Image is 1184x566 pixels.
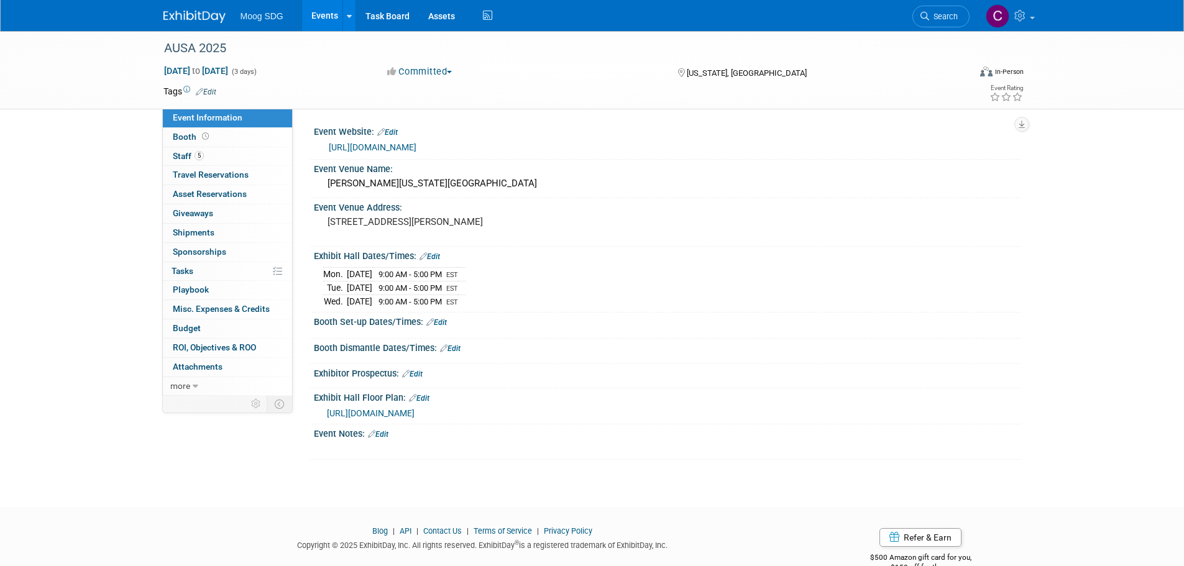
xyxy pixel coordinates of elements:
div: Event Venue Address: [314,198,1021,214]
div: AUSA 2025 [160,37,951,60]
span: to [190,66,202,76]
span: Search [929,12,958,21]
img: Format-Inperson.png [980,66,993,76]
span: EST [446,271,458,279]
span: 9:00 AM - 5:00 PM [379,270,442,279]
span: | [464,526,472,536]
span: Giveaways [173,208,213,218]
div: Exhibit Hall Dates/Times: [314,247,1021,263]
div: Event Rating [989,85,1023,91]
td: Personalize Event Tab Strip [246,396,267,412]
span: 9:00 AM - 5:00 PM [379,297,442,306]
div: Event Website: [314,122,1021,139]
div: Event Venue Name: [314,160,1021,175]
td: Tags [163,85,216,98]
a: Sponsorships [163,243,292,262]
div: Exhibitor Prospectus: [314,364,1021,380]
span: [US_STATE], [GEOGRAPHIC_DATA] [687,68,807,78]
td: [DATE] [347,268,372,281]
span: EST [446,298,458,306]
a: Playbook [163,281,292,299]
td: Mon. [323,268,347,281]
a: Edit [409,394,429,403]
div: [PERSON_NAME][US_STATE][GEOGRAPHIC_DATA] [323,174,1012,193]
a: Edit [402,370,423,378]
a: Edit [420,252,440,261]
a: Edit [377,128,398,137]
span: | [413,526,421,536]
span: Shipments [173,227,214,237]
span: Budget [173,323,201,333]
td: Tue. [323,281,347,295]
span: Travel Reservations [173,170,249,180]
div: Copyright © 2025 ExhibitDay, Inc. All rights reserved. ExhibitDay is a registered trademark of Ex... [163,537,802,551]
a: Privacy Policy [544,526,592,536]
a: Terms of Service [474,526,532,536]
a: more [163,377,292,396]
div: Event Format [896,65,1024,83]
a: Edit [196,88,216,96]
span: Playbook [173,285,209,294]
a: Edit [368,430,388,439]
div: Event Notes: [314,424,1021,440]
td: [DATE] [347,294,372,308]
span: Event Information [173,112,242,122]
span: Booth not reserved yet [200,132,211,141]
a: Contact Us [423,526,462,536]
span: Asset Reservations [173,189,247,199]
a: Misc. Expenses & Credits [163,300,292,319]
span: EST [446,285,458,293]
span: | [390,526,398,536]
a: Travel Reservations [163,166,292,185]
span: Misc. Expenses & Credits [173,304,270,314]
a: [URL][DOMAIN_NAME] [329,142,416,152]
span: 5 [195,151,204,160]
a: Blog [372,526,388,536]
span: Moog SDG [241,11,283,21]
span: 9:00 AM - 5:00 PM [379,283,442,293]
span: (3 days) [231,68,257,76]
a: Asset Reservations [163,185,292,204]
a: API [400,526,411,536]
a: ROI, Objectives & ROO [163,339,292,357]
a: Booth [163,128,292,147]
td: [DATE] [347,281,372,295]
span: Sponsorships [173,247,226,257]
a: Shipments [163,224,292,242]
span: [DATE] [DATE] [163,65,229,76]
span: Attachments [173,362,223,372]
span: more [170,381,190,391]
a: Staff5 [163,147,292,166]
span: Tasks [172,266,193,276]
sup: ® [515,539,519,546]
span: Booth [173,132,211,142]
img: ExhibitDay [163,11,226,23]
span: ROI, Objectives & ROO [173,342,256,352]
a: Event Information [163,109,292,127]
a: [URL][DOMAIN_NAME] [327,408,415,418]
a: Edit [426,318,447,327]
td: Toggle Event Tabs [267,396,292,412]
a: Budget [163,319,292,338]
pre: [STREET_ADDRESS][PERSON_NAME] [328,216,595,227]
div: Booth Set-up Dates/Times: [314,313,1021,329]
span: Staff [173,151,204,161]
div: Booth Dismantle Dates/Times: [314,339,1021,355]
img: Cindy White [986,4,1009,28]
div: In-Person [994,67,1024,76]
a: Edit [440,344,461,353]
a: Tasks [163,262,292,281]
a: Refer & Earn [879,528,961,547]
td: Wed. [323,294,347,308]
div: Exhibit Hall Floor Plan: [314,388,1021,404]
button: Committed [383,65,457,78]
a: Giveaways [163,204,292,223]
a: Attachments [163,358,292,377]
a: Search [912,6,970,27]
span: | [534,526,542,536]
